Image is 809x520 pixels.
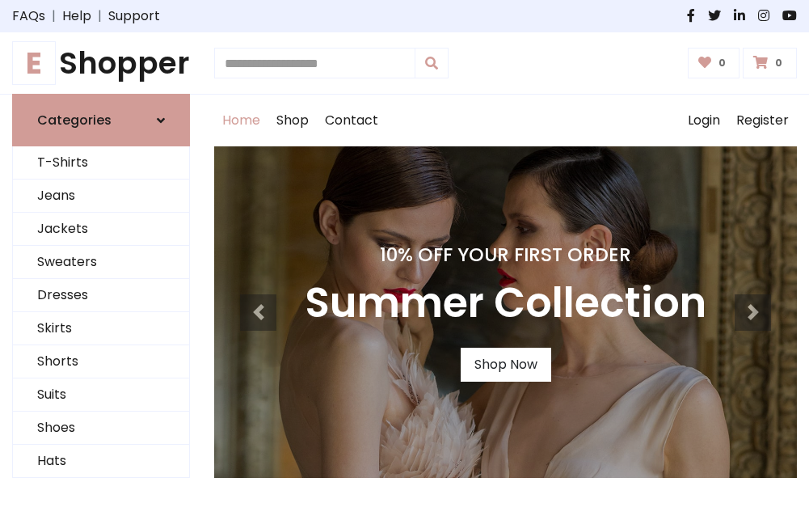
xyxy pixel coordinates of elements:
a: Help [62,6,91,26]
a: Home [214,95,268,146]
a: Shorts [13,345,189,378]
a: FAQs [12,6,45,26]
span: | [45,6,62,26]
a: Suits [13,378,189,412]
a: Shoes [13,412,189,445]
h4: 10% Off Your First Order [305,243,706,266]
a: Contact [317,95,386,146]
a: Jackets [13,213,189,246]
span: | [91,6,108,26]
a: Shop Now [461,348,551,382]
span: E [12,41,56,85]
a: EShopper [12,45,190,81]
a: 0 [688,48,740,78]
a: Support [108,6,160,26]
a: Jeans [13,180,189,213]
h3: Summer Collection [305,279,706,328]
a: Dresses [13,279,189,312]
span: 0 [714,56,730,70]
a: Hats [13,445,189,478]
span: 0 [771,56,786,70]
a: Shop [268,95,317,146]
h6: Categories [37,112,112,128]
a: T-Shirts [13,146,189,180]
a: Login [680,95,728,146]
a: 0 [743,48,797,78]
h1: Shopper [12,45,190,81]
a: Skirts [13,312,189,345]
a: Sweaters [13,246,189,279]
a: Register [728,95,797,146]
a: Categories [12,94,190,146]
